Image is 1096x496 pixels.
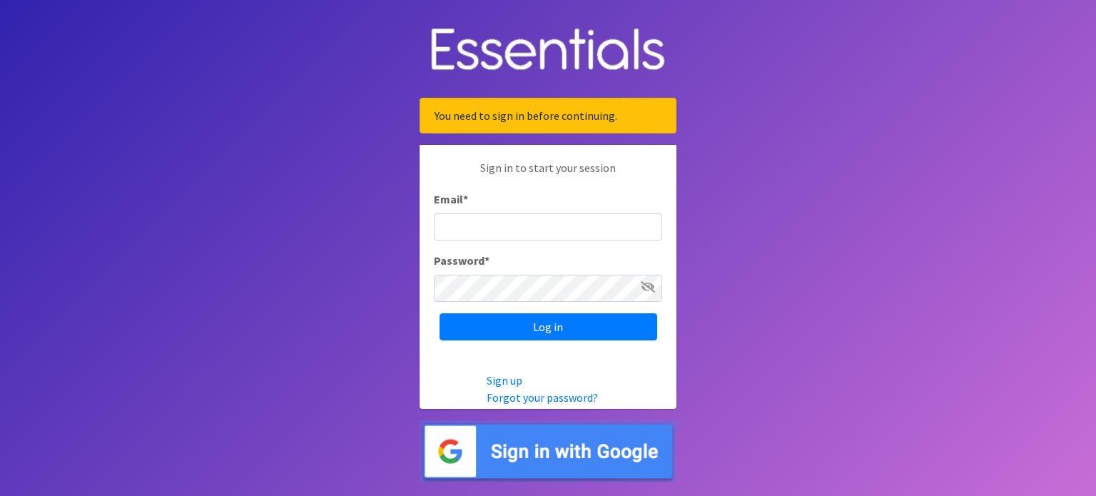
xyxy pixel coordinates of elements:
[463,192,468,206] abbr: required
[440,313,657,340] input: Log in
[434,159,662,191] p: Sign in to start your session
[484,253,489,268] abbr: required
[487,390,598,405] a: Forgot your password?
[487,373,522,388] a: Sign up
[420,420,676,482] img: Sign in with Google
[420,14,676,87] img: Human Essentials
[434,252,489,269] label: Password
[420,98,676,133] div: You need to sign in before continuing.
[434,191,468,208] label: Email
